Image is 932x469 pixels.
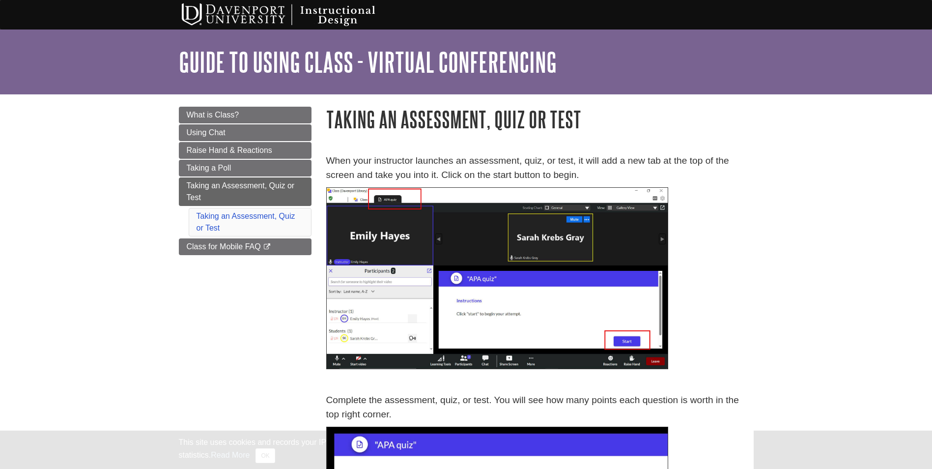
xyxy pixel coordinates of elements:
[263,244,271,250] i: This link opens in a new window
[187,242,261,251] span: Class for Mobile FAQ
[326,154,754,182] p: When your instructor launches an assessment, quiz, or test, it will add a new tab at the top of t...
[326,107,754,132] h1: Taking an Assessment, Quiz or Test
[179,177,311,206] a: Taking an Assessment, Quiz or Test
[179,107,311,123] a: What is Class?
[187,128,226,137] span: Using Chat
[179,124,311,141] a: Using Chat
[197,212,295,232] a: Taking an Assessment, Quiz or Test
[187,164,231,172] span: Taking a Poll
[174,2,410,27] img: Davenport University Instructional Design
[187,146,272,154] span: Raise Hand & Reactions
[179,437,754,463] div: This site uses cookies and records your IP address for usage statistics. Additionally, we use Goo...
[179,47,557,77] a: Guide to Using Class - Virtual Conferencing
[179,238,311,255] a: Class for Mobile FAQ
[187,181,295,202] span: Taking an Assessment, Quiz or Test
[179,160,311,176] a: Taking a Poll
[211,451,250,459] a: Read More
[179,142,311,159] a: Raise Hand & Reactions
[187,111,239,119] span: What is Class?
[326,187,668,370] img: class quiz
[179,107,311,255] div: Guide Page Menu
[255,448,275,463] button: Close
[326,393,754,422] p: Complete the assessment, quiz, or test. You will see how many points each question is worth in th...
